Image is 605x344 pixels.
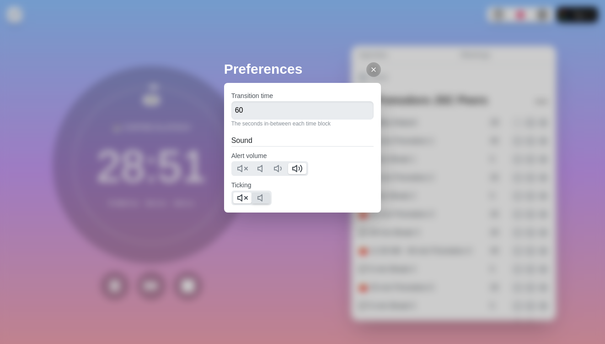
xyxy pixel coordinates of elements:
[231,120,374,128] p: The seconds in-between each time block
[231,135,374,146] h2: Sound
[231,92,273,99] label: Transition time
[231,181,252,189] label: Ticking
[231,152,267,159] label: Alert volume
[224,59,381,79] h2: Preferences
